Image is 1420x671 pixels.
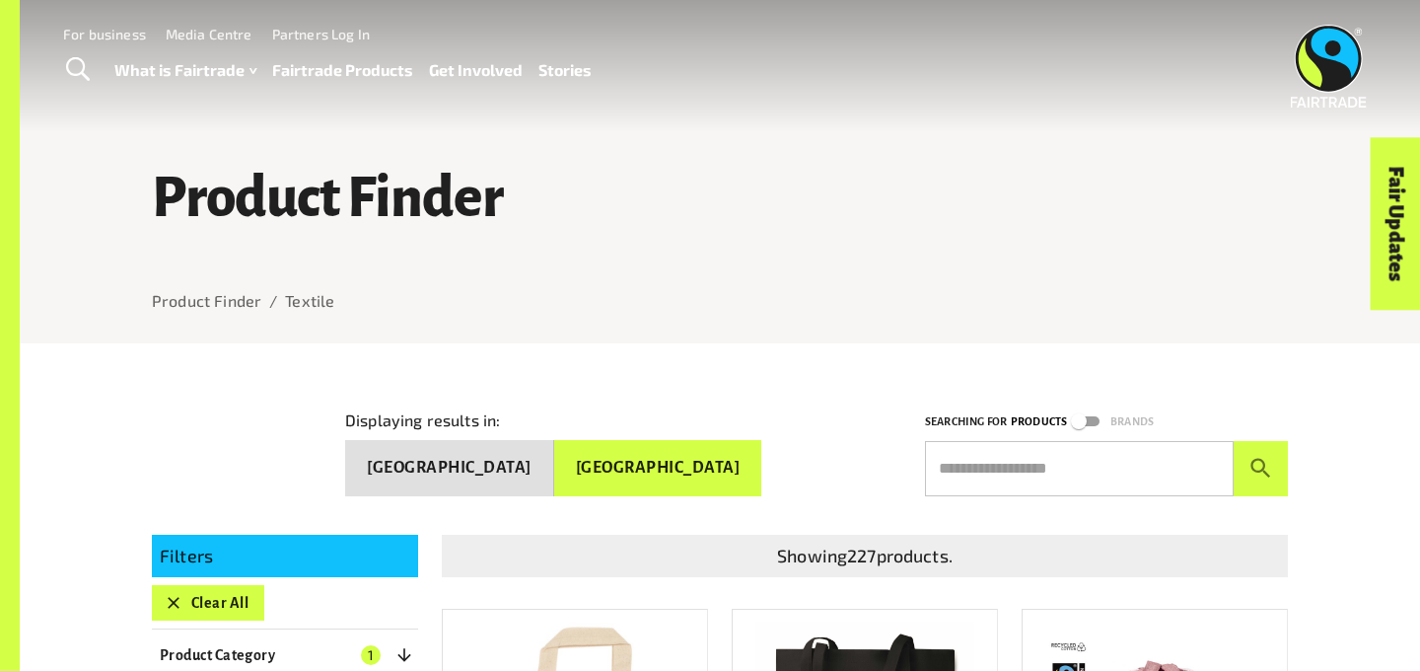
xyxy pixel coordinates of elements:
a: Media Centre [166,26,252,42]
a: For business [63,26,146,42]
a: Toggle Search [53,45,102,95]
p: Displaying results in: [345,409,500,432]
span: 1 [361,645,381,665]
a: Fairtrade Products [272,56,413,85]
a: Stories [538,56,592,85]
button: Clear All [152,585,264,621]
img: Fairtrade Australia New Zealand logo [1291,25,1367,108]
p: Showing 227 products. [450,543,1280,569]
p: Filters [160,543,410,569]
nav: breadcrumb [152,289,1288,313]
a: What is Fairtrade [114,56,256,85]
button: [GEOGRAPHIC_DATA] [345,440,554,496]
li: / [269,289,277,313]
a: Product Finder [152,291,261,310]
a: Textile [285,291,334,310]
p: Products [1011,412,1067,431]
h1: Product Finder [152,168,1288,229]
p: Searching for [925,412,1007,431]
a: Get Involved [429,56,523,85]
p: Brands [1110,412,1154,431]
p: Product Category [160,643,275,667]
a: Partners Log In [272,26,370,42]
button: [GEOGRAPHIC_DATA] [554,440,762,496]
